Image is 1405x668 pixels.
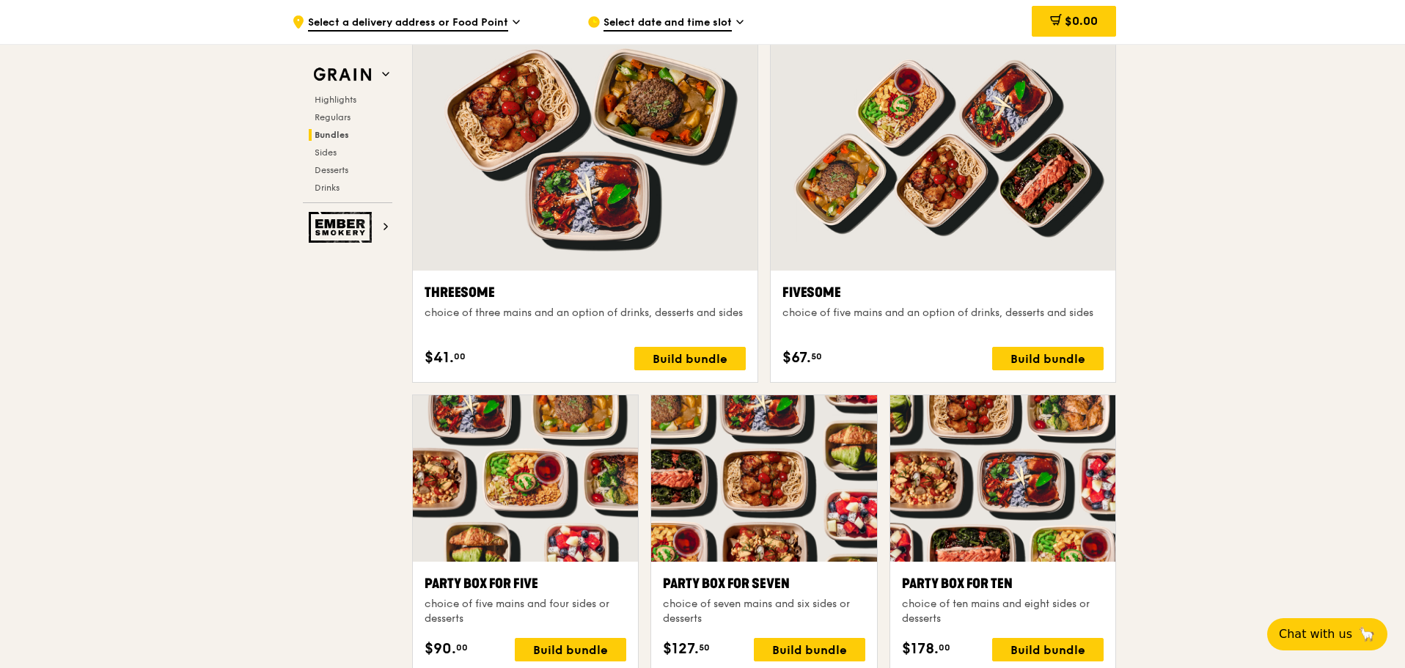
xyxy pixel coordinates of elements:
div: Party Box for Seven [663,573,865,594]
span: Highlights [315,95,356,105]
div: Party Box for Ten [902,573,1104,594]
span: 50 [699,642,710,653]
div: Build bundle [634,347,746,370]
span: Sides [315,147,337,158]
span: $90. [425,638,456,660]
span: 00 [454,350,466,362]
span: Select date and time slot [604,15,732,32]
span: Regulars [315,112,351,122]
div: choice of three mains and an option of drinks, desserts and sides [425,306,746,320]
span: Select a delivery address or Food Point [308,15,508,32]
span: Desserts [315,165,348,175]
div: Fivesome [782,282,1104,303]
div: choice of five mains and four sides or desserts [425,597,626,626]
div: Build bundle [754,638,865,661]
span: 50 [811,350,822,362]
span: Bundles [315,130,349,140]
span: $67. [782,347,811,369]
div: Build bundle [992,638,1104,661]
div: Build bundle [992,347,1104,370]
div: Threesome [425,282,746,303]
div: choice of five mains and an option of drinks, desserts and sides [782,306,1104,320]
span: $41. [425,347,454,369]
span: $178. [902,638,939,660]
span: 00 [939,642,950,653]
button: Chat with us🦙 [1267,618,1387,650]
div: Build bundle [515,638,626,661]
span: $0.00 [1065,14,1098,28]
div: choice of seven mains and six sides or desserts [663,597,865,626]
div: Party Box for Five [425,573,626,594]
span: Drinks [315,183,340,193]
span: Chat with us [1279,625,1352,643]
div: choice of ten mains and eight sides or desserts [902,597,1104,626]
img: Grain web logo [309,62,376,88]
span: 00 [456,642,468,653]
span: $127. [663,638,699,660]
span: 🦙 [1358,625,1376,643]
img: Ember Smokery web logo [309,212,376,243]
